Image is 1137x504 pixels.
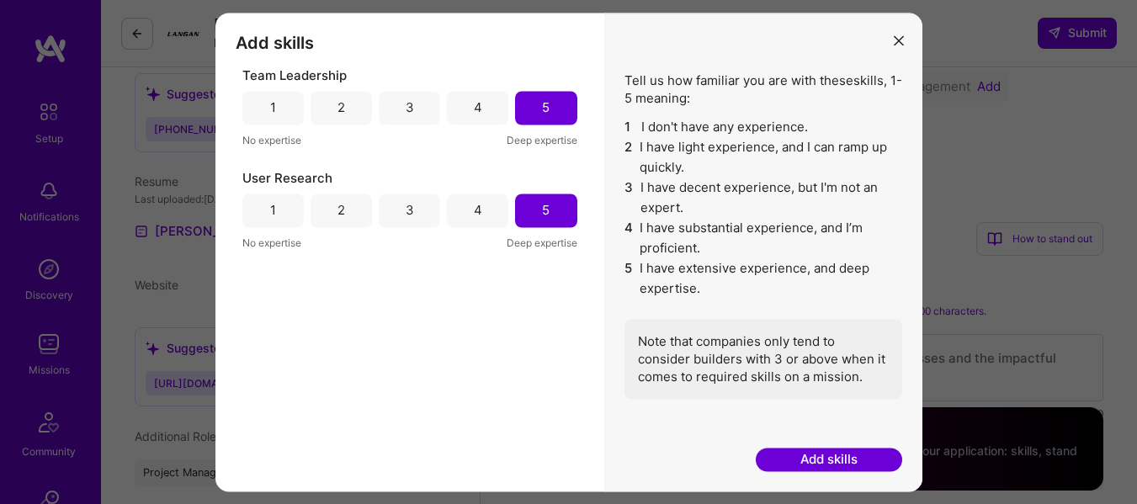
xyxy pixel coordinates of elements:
[270,201,276,219] div: 1
[624,117,635,137] span: 1
[236,33,584,53] h3: Add skills
[624,258,634,299] span: 5
[507,131,577,149] span: Deep expertise
[337,98,345,116] div: 2
[270,98,276,116] div: 1
[894,36,904,46] i: icon Close
[624,218,902,258] li: I have substantial experience, and I’m proficient.
[624,319,902,399] div: Note that companies only tend to consider builders with 3 or above when it comes to required skil...
[507,234,577,252] span: Deep expertise
[624,137,634,178] span: 2
[242,234,301,252] span: No expertise
[624,72,902,399] div: Tell us how familiar you are with these skills , 1-5 meaning:
[624,117,902,137] li: I don't have any experience.
[756,448,902,471] button: Add skills
[242,66,347,84] span: Team Leadership
[474,98,482,116] div: 4
[337,201,345,219] div: 2
[474,201,482,219] div: 4
[542,201,550,219] div: 5
[542,98,550,116] div: 5
[624,178,902,218] li: I have decent experience, but I'm not an expert.
[406,201,414,219] div: 3
[215,13,922,491] div: modal
[624,178,634,218] span: 3
[624,258,902,299] li: I have extensive experience, and deep expertise.
[624,137,902,178] li: I have light experience, and I can ramp up quickly.
[242,169,332,187] span: User Research
[624,218,634,258] span: 4
[406,98,414,116] div: 3
[242,131,301,149] span: No expertise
